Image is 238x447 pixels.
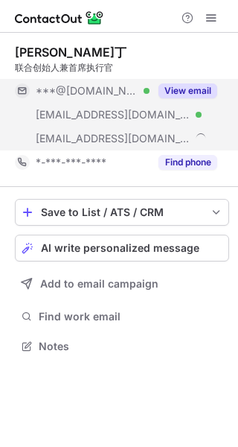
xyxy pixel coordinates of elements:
[158,155,217,170] button: Reveal Button
[41,206,203,218] div: Save to List / ATS / CRM
[36,84,138,98] span: ***@[DOMAIN_NAME]
[158,83,217,98] button: Reveal Button
[41,242,199,254] span: AI write personalized message
[40,278,158,290] span: Add to email campaign
[15,199,229,226] button: save-profile-one-click
[15,9,104,27] img: ContactOut v5.3.10
[36,132,190,145] span: [EMAIL_ADDRESS][DOMAIN_NAME]
[15,235,229,261] button: AI write personalized message
[15,306,229,327] button: Find work email
[39,340,223,353] span: Notes
[15,336,229,357] button: Notes
[36,108,190,121] span: [EMAIL_ADDRESS][DOMAIN_NAME]
[15,45,126,60] div: [PERSON_NAME]丁
[15,270,229,297] button: Add to email campaign
[15,61,229,74] div: 联合创始人兼首席执行官
[39,310,223,323] span: Find work email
